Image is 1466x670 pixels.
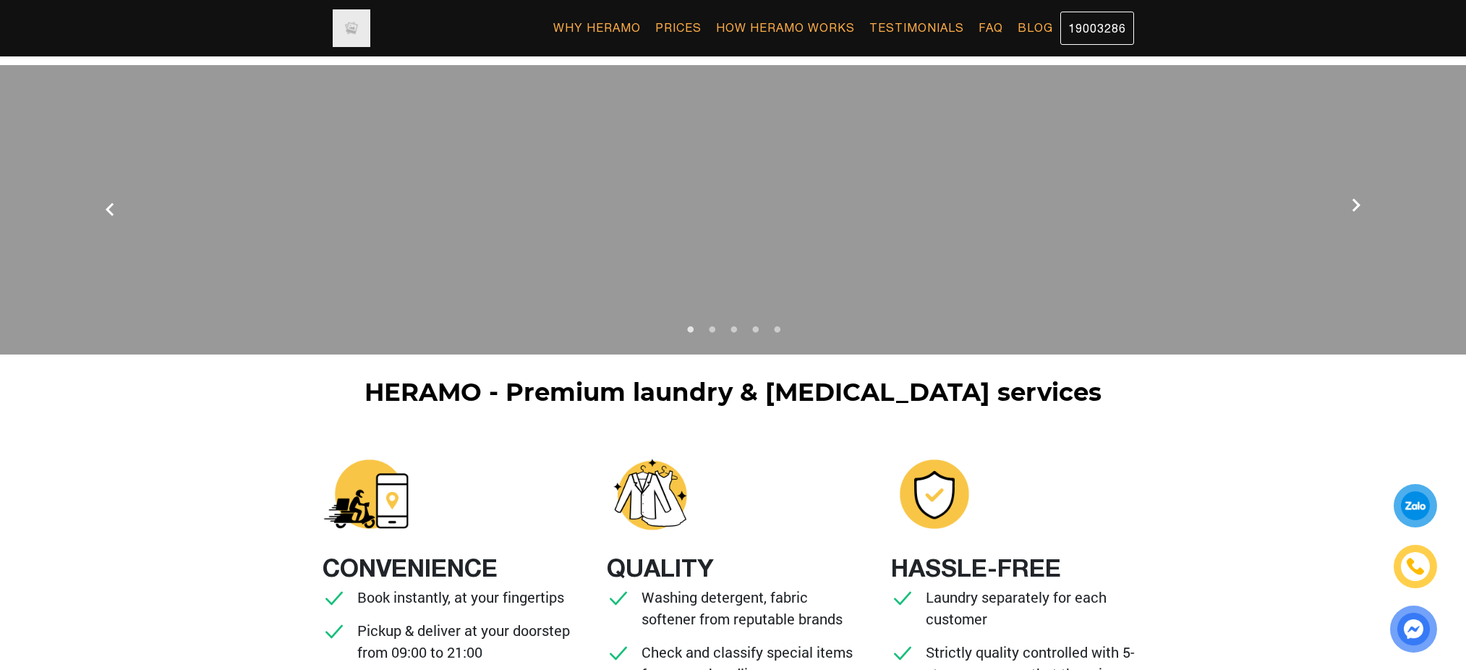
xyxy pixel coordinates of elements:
img: heramo-giat-hap-giat-kho-an-tam [891,451,978,538]
button: 2 [704,326,719,340]
button: 5 [770,326,784,340]
div: QUALITY [607,549,714,586]
a: How Heramo Works [709,12,862,43]
img: heramo-giat-hap-giat-kho-tien-loi [323,451,409,538]
button: 4 [748,326,762,340]
p: Washing detergent, fabric softener from reputable brands [642,586,860,629]
a: Testimonials [862,12,971,43]
h1: HERAMO - Premium laundry & [MEDICAL_DATA] services [330,378,1137,407]
img: checked.svg [323,586,346,609]
div: CONVENIENCE [323,549,498,586]
img: checked.svg [607,586,630,609]
a: phone-icon [1395,546,1435,586]
button: 3 [726,326,741,340]
p: Pickup & deliver at your doorstep from 09:00 to 21:00 [357,619,576,663]
div: HASSLE-FREE [891,549,1061,586]
img: checked.svg [607,641,630,664]
a: 19003286 [1060,12,1134,45]
a: Why Heramo [546,12,648,43]
img: heramo-giat-hap-giat-kho-chat-luong [607,451,694,538]
p: Laundry separately for each customer [926,586,1144,629]
button: 1 [683,326,697,340]
p: Book instantly, at your fingertips [357,586,564,608]
a: Prices [648,12,709,43]
img: phone-icon [1406,557,1425,576]
img: checked.svg [891,586,914,609]
a: Blog [1010,12,1060,43]
img: checked.svg [891,641,914,664]
img: checked.svg [323,619,346,643]
a: FAQ [971,12,1010,43]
